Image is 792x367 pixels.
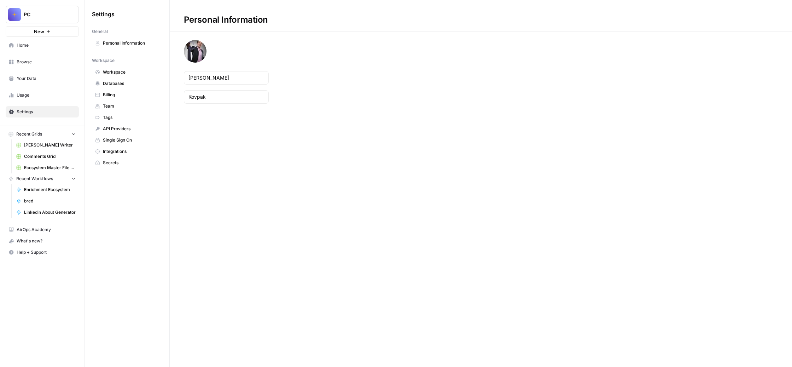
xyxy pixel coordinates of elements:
[16,131,42,137] span: Recent Grids
[24,209,76,216] span: Linkedin About Generator
[34,28,44,35] span: New
[6,6,79,23] button: Workspace: PC
[17,59,76,65] span: Browse
[24,142,76,148] span: [PERSON_NAME] Writer
[86,82,136,98] div: Something Else
[92,67,162,78] a: Workspace
[92,146,162,157] a: Integrations
[92,10,115,18] span: Settings
[6,40,79,51] a: Home
[92,123,162,134] a: API Providers
[17,75,76,82] span: Your Data
[6,236,78,246] div: What's new?
[103,40,159,46] span: Personal Information
[6,173,79,184] button: Recent Workflows
[34,4,43,9] h1: Fin
[17,109,76,115] span: Settings
[92,38,162,49] a: Personal Information
[121,229,133,240] button: Send a message…
[6,129,79,139] button: Recent Grids
[13,139,79,151] a: [PERSON_NAME] Writer
[170,14,282,25] div: Personal Information
[6,56,79,68] a: Browse
[8,8,21,21] img: PC Logo
[16,176,53,182] span: Recent Workflows
[6,247,79,258] button: Help + Support
[111,3,124,16] button: Home
[11,232,17,237] button: Emoji picker
[103,103,159,109] span: Team
[13,207,79,218] a: Linkedin About Generator
[20,4,31,15] img: Profile image for Fin
[6,210,135,222] textarea: Message…
[24,198,76,204] span: bred
[6,73,79,84] a: Your Data
[92,157,162,168] a: Secrets
[103,69,159,75] span: Workspace
[6,104,136,170] div: Fin says…
[5,3,18,16] button: go back
[103,114,159,121] span: Tags
[103,137,159,143] span: Single Sign On
[13,195,79,207] a: bred
[92,134,162,146] a: Single Sign On
[124,3,137,16] div: Close
[11,45,110,73] div: Hi there! This is Fin speaking. I’m here to answer your questions, but if we can't figure it out,...
[103,148,159,155] span: Integrations
[6,90,79,101] a: Usage
[103,160,159,166] span: Secrets
[103,92,159,98] span: Billing
[103,126,159,132] span: API Providers
[92,89,162,101] a: Billing
[92,78,162,89] a: Databases
[6,224,79,235] a: AirOps Academy
[34,9,88,16] p: The team can also help
[17,42,76,48] span: Home
[92,28,108,35] span: General
[92,57,115,64] span: Workspace
[17,226,76,233] span: AirOps Academy
[11,108,110,150] div: Hi there! This is Fin speaking. I’m here to help with any questions you have. To get started, cou...
[11,155,37,160] div: Fin • [DATE]
[92,112,162,123] a: Tags
[13,184,79,195] a: Enrichment Ecosystem
[6,41,136,82] div: Fin says…
[17,249,76,256] span: Help + Support
[24,165,76,171] span: Ecosystem Master File - SaaS.csv
[24,11,66,18] span: PC
[92,101,162,112] a: Team
[92,87,130,94] div: Something Else
[6,41,116,77] div: Hi there! This is Fin speaking. I’m here to answer your questions, but if we can't figure it out,...
[6,104,116,154] div: Hi there! This is Fin speaking. I’m here to help with any questions you have. To get started, cou...
[6,26,79,37] button: New
[24,187,76,193] span: Enrichment Ecosystem
[6,82,136,104] div: Ivan says…
[184,40,206,63] img: avatar
[17,92,76,98] span: Usage
[24,153,76,160] span: Comments Grid
[13,162,79,173] a: Ecosystem Master File - SaaS.csv
[6,106,79,117] a: Settings
[103,80,159,87] span: Databases
[6,235,79,247] button: What's new?
[13,151,79,162] a: Comments Grid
